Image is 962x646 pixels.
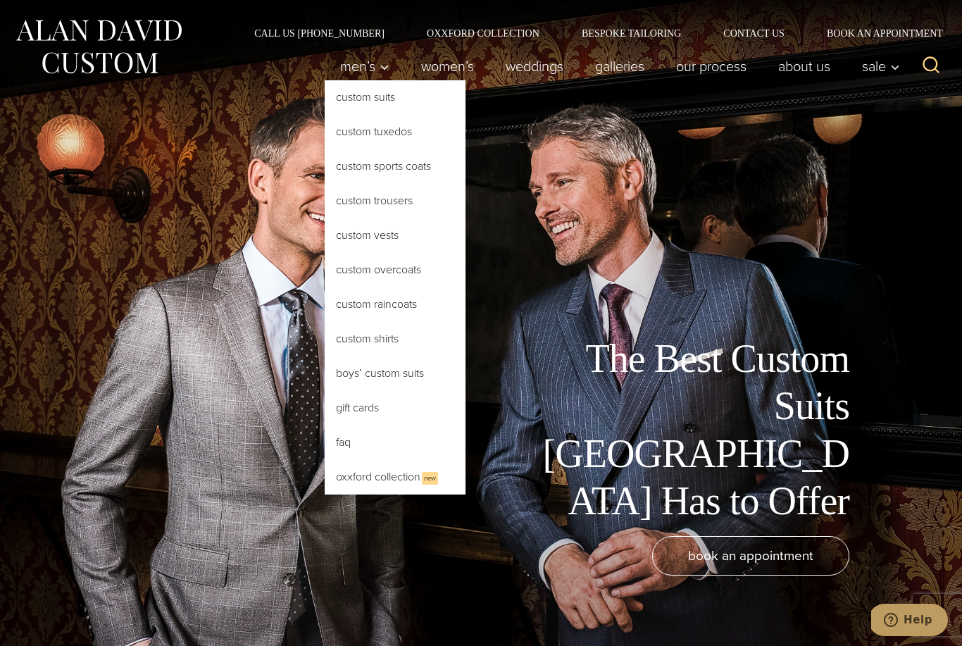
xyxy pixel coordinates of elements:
[233,28,406,38] a: Call Us [PHONE_NUMBER]
[325,391,466,425] a: Gift Cards
[422,472,438,485] span: New
[580,52,661,80] a: Galleries
[763,52,847,80] a: About Us
[871,604,948,639] iframe: Opens a widget where you can chat to one of our agents
[325,115,466,149] a: Custom Tuxedos
[233,28,948,38] nav: Secondary Navigation
[325,52,406,80] button: Child menu of Men’s
[325,460,466,495] a: Oxxford CollectionNew
[325,253,466,287] a: Custom Overcoats
[406,28,561,38] a: Oxxford Collection
[702,28,806,38] a: Contact Us
[325,218,466,252] a: Custom Vests
[406,52,490,80] a: Women’s
[561,28,702,38] a: Bespoke Tailoring
[14,15,183,78] img: Alan David Custom
[325,287,466,321] a: Custom Raincoats
[661,52,763,80] a: Our Process
[325,52,908,80] nav: Primary Navigation
[325,356,466,390] a: Boys’ Custom Suits
[532,335,849,525] h1: The Best Custom Suits [GEOGRAPHIC_DATA] Has to Offer
[325,426,466,459] a: FAQ
[806,28,948,38] a: Book an Appointment
[325,322,466,356] a: Custom Shirts
[325,184,466,218] a: Custom Trousers
[847,52,908,80] button: Child menu of Sale
[490,52,580,80] a: weddings
[652,536,849,576] a: book an appointment
[325,149,466,183] a: Custom Sports Coats
[325,80,466,114] a: Custom Suits
[914,49,948,83] button: View Search Form
[688,545,813,566] span: book an appointment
